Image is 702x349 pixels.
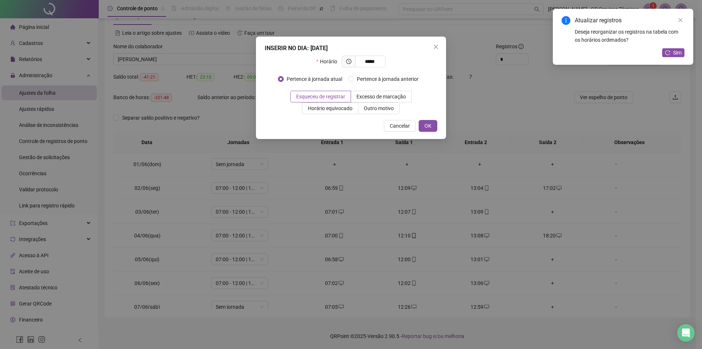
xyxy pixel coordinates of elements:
[390,122,410,130] span: Cancelar
[665,50,670,55] span: reload
[424,122,431,130] span: OK
[316,56,341,67] label: Horário
[354,75,422,83] span: Pertence à jornada anterior
[562,16,570,25] span: info-circle
[433,44,439,50] span: close
[356,94,406,100] span: Excesso de marcação
[673,49,682,57] span: Sim
[662,48,684,57] button: Sim
[265,44,437,53] div: INSERIR NO DIA : [DATE]
[384,120,416,132] button: Cancelar
[364,105,394,111] span: Outro motivo
[284,75,345,83] span: Pertence à jornada atual
[346,59,351,64] span: clock-circle
[676,16,684,24] a: Close
[575,28,684,44] div: Deseja reorganizar os registros na tabela com os horários ordenados?
[430,41,442,53] button: Close
[677,324,695,342] div: Open Intercom Messenger
[575,16,684,25] div: Atualizar registros
[678,18,683,23] span: close
[296,94,345,100] span: Esqueceu de registrar
[419,120,437,132] button: OK
[308,105,352,111] span: Horário equivocado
